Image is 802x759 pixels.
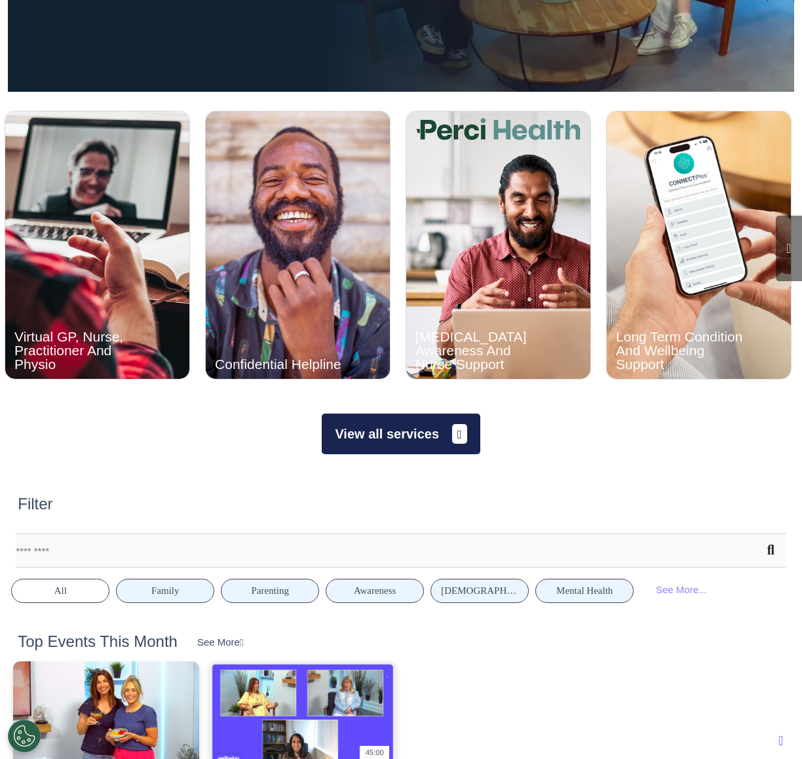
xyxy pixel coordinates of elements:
button: View all services [322,414,480,454]
h2: Top Events This Month [18,632,178,652]
button: Mental Health [535,579,634,603]
div: Long Term Condition And Wellbeing Support [616,330,745,371]
button: Family [116,579,214,603]
button: [DEMOGRAPHIC_DATA] Health [430,579,529,603]
div: Virtual GP, Nurse, Practitioner And Physio [14,330,143,371]
div: [MEDICAL_DATA] Awareness And Nurse Support [415,330,544,371]
div: Confidential Helpline [215,357,344,371]
div: See More [197,635,244,650]
button: All [11,579,109,603]
h2: Filter [18,495,52,514]
button: Parenting [221,579,319,603]
button: Awareness [326,579,424,603]
button: Open Preferences [8,720,41,752]
div: See More... [640,577,722,602]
